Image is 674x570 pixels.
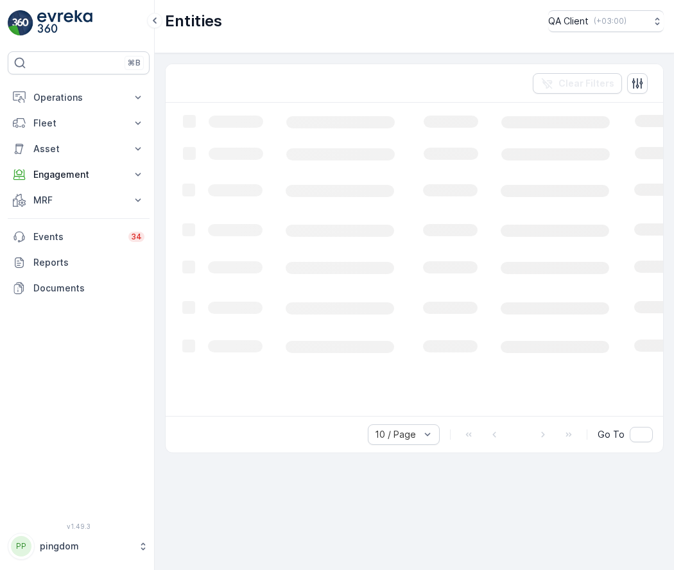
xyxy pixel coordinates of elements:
[33,256,144,269] p: Reports
[548,15,589,28] p: QA Client
[8,533,150,560] button: PPpingdom
[8,136,150,162] button: Asset
[8,275,150,301] a: Documents
[33,194,124,207] p: MRF
[594,16,626,26] p: ( +03:00 )
[558,77,614,90] p: Clear Filters
[40,540,132,553] p: pingdom
[165,11,222,31] p: Entities
[598,428,625,441] span: Go To
[128,58,141,68] p: ⌘B
[33,117,124,130] p: Fleet
[33,142,124,155] p: Asset
[548,10,664,32] button: QA Client(+03:00)
[11,536,31,557] div: PP
[8,162,150,187] button: Engagement
[8,10,33,36] img: logo
[8,85,150,110] button: Operations
[33,91,124,104] p: Operations
[8,187,150,213] button: MRF
[33,230,121,243] p: Events
[33,168,124,181] p: Engagement
[8,110,150,136] button: Fleet
[8,522,150,530] span: v 1.49.3
[33,282,144,295] p: Documents
[131,232,142,242] p: 34
[37,10,92,36] img: logo_light-DOdMpM7g.png
[533,73,622,94] button: Clear Filters
[8,250,150,275] a: Reports
[8,224,150,250] a: Events34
